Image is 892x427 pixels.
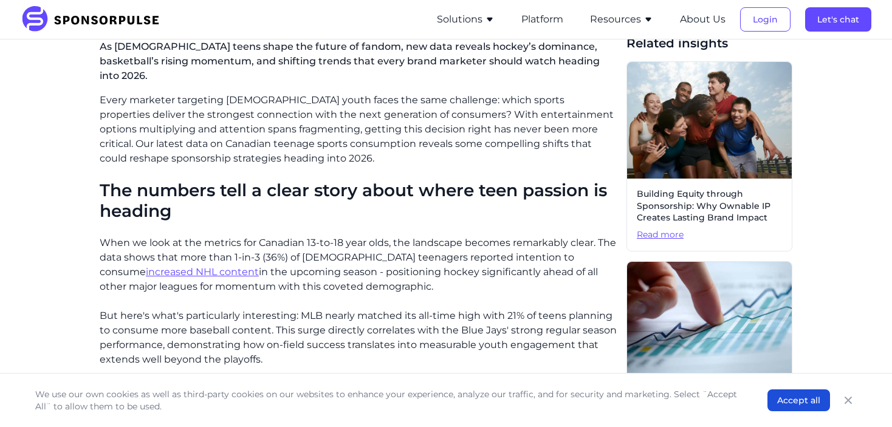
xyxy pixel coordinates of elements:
[626,35,792,52] span: Related insights
[100,93,617,166] p: Every marketer targeting [DEMOGRAPHIC_DATA] youth faces the same challenge: which sports properti...
[100,309,617,367] p: But here's what's particularly interesting: MLB nearly matched its all-time high with 21% of teen...
[831,369,892,427] iframe: Chat Widget
[21,6,168,33] img: SponsorPulse
[740,7,791,32] button: Login
[521,14,563,25] a: Platform
[637,229,782,241] span: Read more
[521,12,563,27] button: Platform
[100,236,617,294] p: When we look at the metrics for Canadian 13-to-18 year olds, the landscape becomes remarkably cle...
[627,62,792,179] img: Photo by Leire Cavia, courtesy of Unsplash
[805,14,871,25] a: Let's chat
[590,12,653,27] button: Resources
[100,180,607,221] span: The numbers tell a clear story about where teen passion is heading
[680,14,726,25] a: About Us
[680,12,726,27] button: About Us
[437,12,495,27] button: Solutions
[100,35,617,93] p: As [DEMOGRAPHIC_DATA] teens shape the future of fandom, new data reveals hockey’s dominance, bask...
[740,14,791,25] a: Login
[626,61,792,251] a: Building Equity through Sponsorship: Why Ownable IP Creates Lasting Brand ImpactRead more
[805,7,871,32] button: Let's chat
[35,388,743,412] p: We use our own cookies as well as third-party cookies on our websites to enhance your experience,...
[627,262,792,378] img: Sponsorship ROI image
[146,266,259,278] a: increased NHL content
[637,188,782,224] span: Building Equity through Sponsorship: Why Ownable IP Creates Lasting Brand Impact
[767,389,830,411] button: Accept all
